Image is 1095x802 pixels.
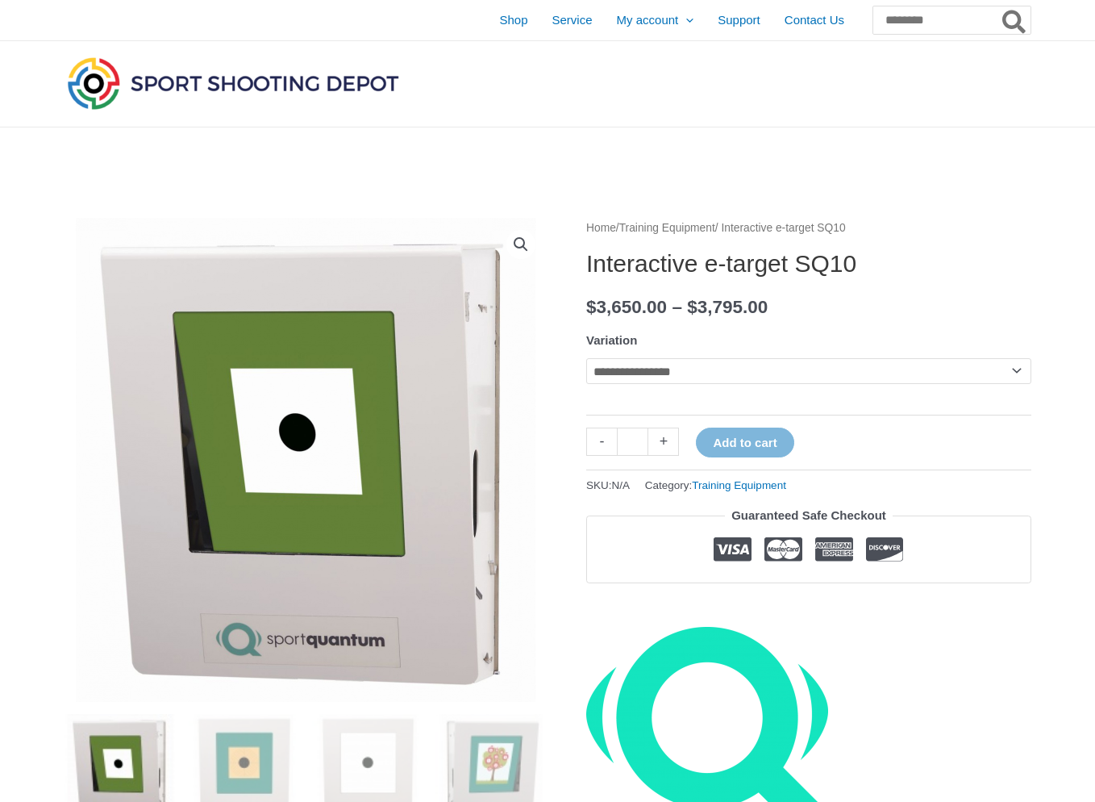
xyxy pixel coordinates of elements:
span: $ [687,297,697,317]
label: Variation [586,333,637,347]
span: – [672,297,682,317]
legend: Guaranteed Safe Checkout [725,504,893,527]
span: N/A [612,479,631,491]
button: Search [999,6,1030,34]
button: Add to cart [696,428,793,457]
img: Sport Shooting Depot [64,53,402,113]
span: $ [586,297,597,317]
a: Home [586,222,616,234]
bdi: 3,650.00 [586,297,667,317]
a: Training Equipment [692,479,786,491]
nav: Breadcrumb [586,218,1031,239]
span: SKU: [586,475,630,495]
h1: Interactive e-target SQ10 [586,249,1031,278]
a: View full-screen image gallery [506,230,535,259]
span: Category: [645,475,786,495]
a: - [586,428,617,456]
iframe: Customer reviews powered by Trustpilot [586,595,1031,615]
bdi: 3,795.00 [687,297,768,317]
a: + [648,428,679,456]
input: Product quantity [617,428,648,456]
a: Training Equipment [619,222,715,234]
